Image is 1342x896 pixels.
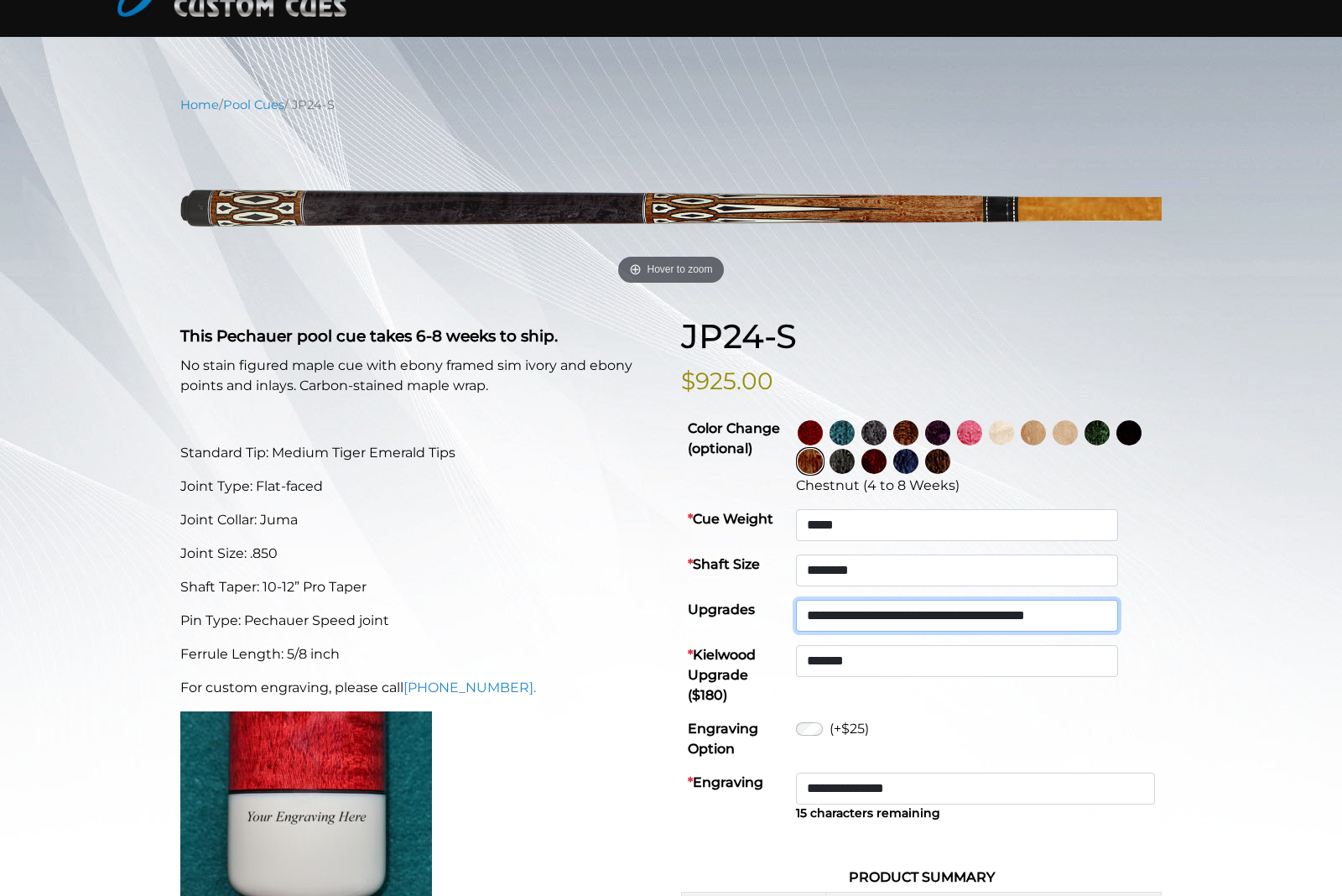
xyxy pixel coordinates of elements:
img: Black Palm [925,449,950,474]
img: Light Natural [1053,420,1078,445]
p: Standard Tip: Medium Tiger Emerald Tips [180,443,661,463]
a: Hover to zoom [180,127,1162,290]
img: Pink [957,420,982,445]
a: [PHONE_NUMBER]. [403,680,536,695]
strong: Kielwood Upgrade ($180) [688,647,756,703]
p: Ferrule Length: 5/8 inch [180,644,661,664]
label: (+$25) [830,719,869,739]
strong: Shaft Size [688,556,760,572]
img: Carbon [830,449,855,474]
a: Pool Cues [223,97,284,112]
strong: Upgrades [688,602,755,617]
strong: Product Summary [849,869,995,885]
img: Smoke [861,420,887,445]
h1: JP24-S [681,316,1162,357]
img: Ebony [1116,420,1142,445]
img: Turquoise [830,420,855,445]
div: Chestnut (4 to 8 Weeks) [796,476,1155,496]
img: Natural [1021,420,1046,445]
bdi: $925.00 [681,367,773,395]
img: Green [1085,420,1110,445]
img: No Stain [989,420,1014,445]
p: No stain figured maple cue with ebony framed sim ivory and ebony points and inlays. Carbon-staine... [180,356,661,396]
img: Rose [893,420,918,445]
img: Chestnut [798,449,823,474]
strong: Cue Weight [688,511,773,527]
img: Blue [893,449,918,474]
p: Joint Type: Flat-faced [180,477,661,497]
p: Joint Collar: Juma [180,510,661,530]
a: Home [180,97,219,112]
strong: This Pechauer pool cue takes 6-8 weeks to ship. [180,326,558,346]
strong: Engraving Option [688,721,758,757]
strong: Engraving [688,774,763,790]
strong: Color Change (optional) [688,420,780,456]
b: 15 characters remaining [796,805,940,820]
img: Purple [925,420,950,445]
img: Burgundy [861,449,887,474]
p: Pin Type: Pechauer Speed joint [180,611,661,631]
p: Joint Size: .850 [180,544,661,564]
p: Shaft Taper: 10-12” Pro Taper [180,577,661,597]
img: Wine [798,420,823,445]
nav: Breadcrumb [180,96,1162,114]
p: For custom engraving, please call [180,678,661,698]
